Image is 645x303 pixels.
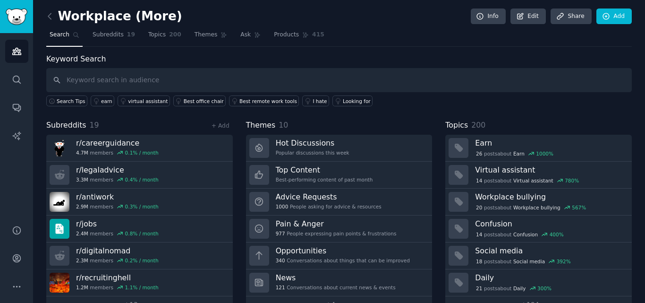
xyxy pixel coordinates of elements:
div: virtual assistant [128,98,168,104]
div: members [76,176,159,183]
a: News121Conversations about current news & events [246,269,433,296]
img: careerguidance [50,138,69,158]
span: 1000 [276,203,289,210]
div: earn [101,98,112,104]
a: r/jobs2.4Mmembers0.8% / month [46,216,233,242]
span: Virtual assistant [513,177,553,184]
span: 14 [476,231,482,238]
a: Hot DiscussionsPopular discussions this week [246,135,433,162]
img: GummySearch logo [6,9,27,25]
div: post s about [475,203,587,212]
button: Search Tips [46,95,87,106]
h3: r/ digitalnomad [76,246,159,256]
h3: Confusion [475,219,625,229]
span: Subreddits [46,120,86,131]
div: 0.2 % / month [125,257,159,264]
a: Daily21postsaboutDaily300% [445,269,632,296]
h3: Workplace bullying [475,192,625,202]
a: virtual assistant [118,95,170,106]
span: Subreddits [93,31,124,39]
img: jobs [50,219,69,239]
a: Best remote work tools [229,95,299,106]
div: members [76,203,159,210]
span: 20 [476,204,482,211]
span: 2.4M [76,230,88,237]
div: Best office chair [184,98,224,104]
a: Edit [510,9,546,25]
a: Themes [191,27,231,47]
span: 200 [471,121,485,130]
h3: Pain & Anger [276,219,397,229]
a: + Add [212,122,229,129]
div: Conversations about current news & events [276,284,396,291]
div: 0.1 % / month [125,149,159,156]
div: post s about [475,230,564,239]
div: post s about [475,257,571,266]
h3: Advice Requests [276,192,382,202]
span: Workplace bullying [513,204,560,211]
h2: Workplace (More) [46,9,182,24]
h3: r/ recruitinghell [76,273,159,283]
span: 10 [279,121,288,130]
a: Info [471,9,506,25]
a: Share [551,9,591,25]
span: Confusion [513,231,538,238]
div: 0.4 % / month [125,176,159,183]
a: Top ContentBest-performing content of past month [246,162,433,189]
div: People expressing pain points & frustrations [276,230,397,237]
span: Search Tips [57,98,85,104]
span: Themes [246,120,276,131]
span: 19 [90,121,99,130]
div: 392 % [557,258,571,265]
a: Opportunities340Conversations about things that can be improved [246,242,433,269]
span: Topics [445,120,468,131]
div: members [76,230,159,237]
a: Social media18postsaboutSocial media392% [445,242,632,269]
h3: Opportunities [276,246,410,256]
h3: r/ antiwork [76,192,159,202]
a: Ask [237,27,264,47]
div: Best-performing content of past month [276,176,373,183]
span: Ask [240,31,251,39]
div: 780 % [565,177,579,184]
div: 300 % [537,285,552,292]
div: members [76,149,159,156]
div: Best remote work tools [239,98,297,104]
h3: r/ legaladvice [76,165,159,175]
span: 200 [169,31,181,39]
div: Popular discussions this week [276,149,349,156]
a: Search [46,27,83,47]
span: Search [50,31,69,39]
span: 2.3M [76,257,88,264]
h3: r/ careerguidance [76,138,159,148]
a: r/recruitinghell1.2Mmembers1.1% / month [46,269,233,296]
a: Add [596,9,632,25]
h3: Top Content [276,165,373,175]
div: post s about [475,284,552,293]
span: 340 [276,257,285,264]
div: members [76,257,159,264]
a: Looking for [332,95,373,106]
span: Daily [513,285,526,292]
span: Topics [148,31,166,39]
div: Conversations about things that can be improved [276,257,410,264]
div: Looking for [343,98,371,104]
span: Products [274,31,299,39]
h3: Earn [475,138,625,148]
a: Workplace bullying20postsaboutWorkplace bullying567% [445,189,632,216]
a: r/digitalnomad2.3Mmembers0.2% / month [46,242,233,269]
span: 4.7M [76,149,88,156]
div: People asking for advice & resources [276,203,382,210]
a: Subreddits19 [89,27,138,47]
img: recruitinghell [50,273,69,293]
div: I hate [313,98,327,104]
h3: Hot Discussions [276,138,349,148]
a: Pain & Anger977People expressing pain points & frustrations [246,216,433,242]
div: post s about [475,176,580,185]
h3: News [276,273,396,283]
a: I hate [302,95,329,106]
div: 400 % [550,231,564,238]
a: r/legaladvice3.3Mmembers0.4% / month [46,162,233,189]
a: Earn26postsaboutEarn1000% [445,135,632,162]
div: 1.1 % / month [125,284,159,291]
